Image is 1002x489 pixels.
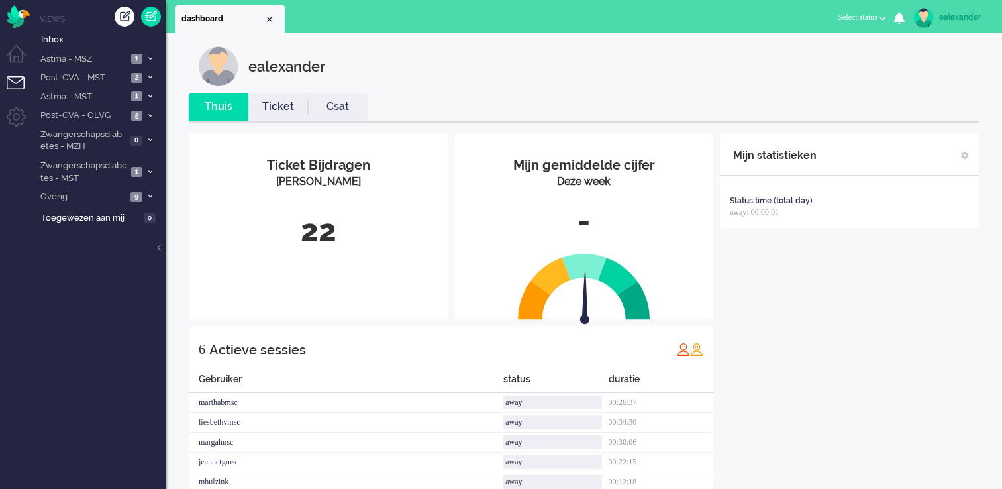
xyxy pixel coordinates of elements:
span: 1 [131,54,142,64]
div: ealexander [939,11,989,24]
li: Csat [308,93,368,121]
div: liesbethvmsc [189,413,503,433]
span: dashboard [181,13,264,25]
div: marthabmsc [189,393,503,413]
span: Overig [38,191,126,203]
span: Astma - MST [38,91,127,103]
div: Mijn statistieken [733,142,817,169]
li: Dashboard [175,5,285,33]
div: - [464,199,703,243]
li: Select status [830,4,894,33]
a: Quick Ticket [141,7,161,27]
div: Mijn gemiddelde cijfer [464,156,703,175]
span: Toegewezen aan mij [41,212,140,225]
a: Csat [308,99,368,115]
li: Thuis [189,93,248,121]
span: 2 [131,73,142,83]
span: Zwangerschapsdiabetes - MZH [38,129,126,153]
span: 9 [130,192,142,202]
li: Views [40,13,166,25]
span: 1 [131,91,142,101]
span: 0 [144,213,156,223]
a: Toegewezen aan mij 0 [38,210,166,225]
div: ealexander [248,46,325,86]
img: profile_orange.svg [690,343,703,356]
div: margalmsc [189,433,503,453]
div: 6 [199,336,205,362]
img: avatar [914,8,934,28]
span: 5 [131,111,142,121]
span: Post-CVA - MST [38,72,127,84]
span: away: 00:00:01 [730,207,779,217]
li: Tickets menu [7,76,36,106]
span: Select status [838,13,877,22]
div: Gebruiker [189,372,503,393]
li: Admin menu [7,107,36,137]
div: away [503,455,601,469]
div: Creëer ticket [115,7,134,27]
div: Actieve sessies [209,337,306,363]
img: flow_omnibird.svg [7,5,30,28]
div: Deze week [464,174,703,190]
div: Close tab [264,14,275,25]
div: away [503,415,601,429]
img: customer.svg [199,46,238,86]
div: 00:30:06 [609,433,713,453]
div: status [503,372,608,393]
div: Status time (total day) [730,195,813,207]
span: Astma - MSZ [38,53,127,66]
div: away [503,475,601,489]
span: Post-CVA - OLVG [38,109,127,122]
div: away [503,435,601,449]
button: Select status [830,8,894,27]
span: 0 [130,136,142,146]
a: ealexander [911,8,989,28]
div: jeannetgmsc [189,453,503,472]
img: arrow.svg [556,270,613,327]
a: Omnidesk [7,9,30,19]
a: Thuis [189,99,248,115]
div: [PERSON_NAME] [199,174,438,190]
div: 22 [199,209,438,253]
img: profile_red.svg [677,343,690,356]
div: 00:26:37 [609,393,713,413]
a: Ticket [248,99,308,115]
div: away [503,396,601,409]
img: semi_circle.svg [518,253,650,320]
span: Zwangerschapsdiabetes - MST [38,160,127,184]
li: Dashboard menu [7,45,36,75]
a: Inbox [38,32,166,46]
span: 1 [131,167,142,177]
span: Inbox [41,34,166,46]
li: Ticket [248,93,308,121]
div: Ticket Bijdragen [199,156,438,175]
div: duratie [609,372,713,393]
div: 00:22:15 [609,453,713,472]
div: 00:34:30 [609,413,713,433]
